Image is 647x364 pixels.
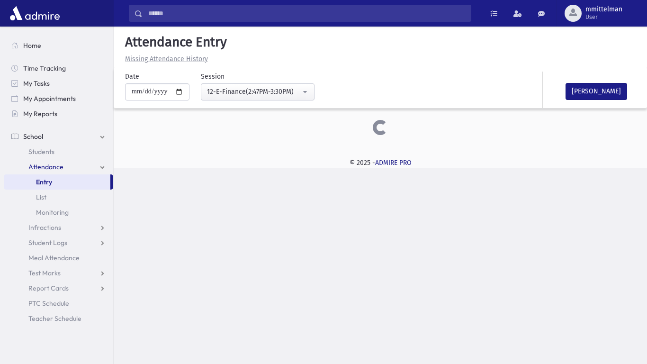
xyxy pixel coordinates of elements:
a: School [4,129,113,144]
a: Missing Attendance History [121,55,208,63]
u: Missing Attendance History [125,55,208,63]
span: Report Cards [28,284,69,292]
a: Students [4,144,113,159]
span: User [585,13,622,21]
span: Students [28,147,54,156]
button: [PERSON_NAME] [566,83,627,100]
a: Report Cards [4,281,113,296]
h5: Attendance Entry [121,34,639,50]
a: Home [4,38,113,53]
a: Infractions [4,220,113,235]
span: PTC Schedule [28,299,69,308]
a: Time Tracking [4,61,113,76]
a: Student Logs [4,235,113,250]
label: Date [125,72,139,82]
span: mmittelman [585,6,622,13]
div: © 2025 - [129,158,632,168]
span: Attendance [28,163,63,171]
a: Entry [4,174,110,190]
span: Entry [36,178,52,186]
span: Time Tracking [23,64,66,73]
a: My Tasks [4,76,113,91]
a: My Appointments [4,91,113,106]
span: School [23,132,43,141]
div: 12-E-Finance(2:47PM-3:30PM) [207,87,301,97]
a: Monitoring [4,205,113,220]
span: Test Marks [28,269,61,277]
span: Infractions [28,223,61,232]
a: ADMIRE PRO [375,159,412,167]
a: My Reports [4,106,113,121]
img: AdmirePro [8,4,62,23]
span: List [36,193,46,201]
input: Search [143,5,471,22]
button: 12-E-Finance(2:47PM-3:30PM) [201,83,315,100]
span: My Reports [23,109,57,118]
span: Teacher Schedule [28,314,81,323]
a: Attendance [4,159,113,174]
span: Student Logs [28,238,67,247]
span: Home [23,41,41,50]
span: My Appointments [23,94,76,103]
a: Meal Attendance [4,250,113,265]
a: List [4,190,113,205]
a: Test Marks [4,265,113,281]
span: My Tasks [23,79,50,88]
a: Teacher Schedule [4,311,113,326]
a: PTC Schedule [4,296,113,311]
span: Monitoring [36,208,69,217]
label: Session [201,72,225,82]
span: Meal Attendance [28,254,80,262]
